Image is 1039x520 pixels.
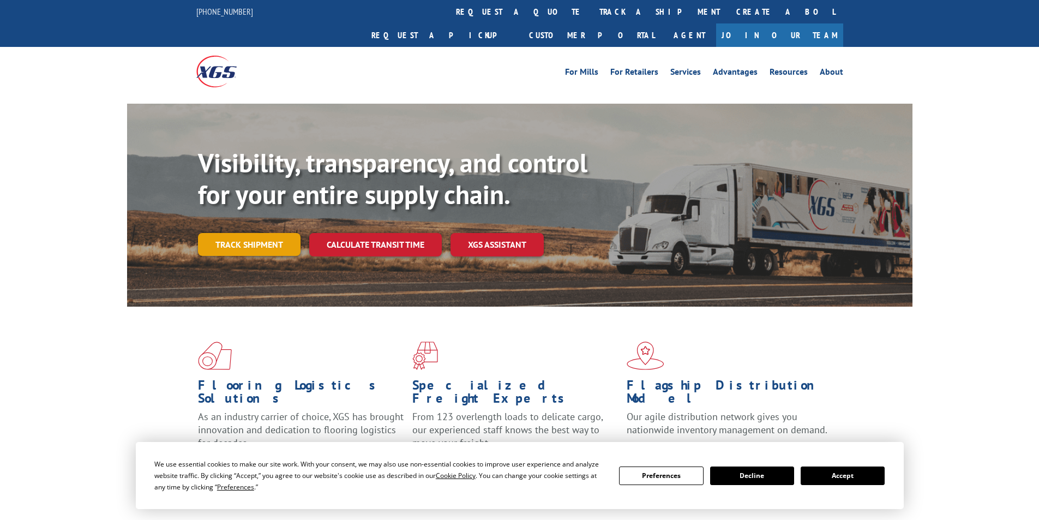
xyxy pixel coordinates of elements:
span: Preferences [217,482,254,492]
a: Customer Portal [521,23,663,47]
p: From 123 overlength loads to delicate cargo, our experienced staff knows the best way to move you... [412,410,618,459]
div: Cookie Consent Prompt [136,442,904,509]
span: Cookie Policy [436,471,476,480]
a: Request a pickup [363,23,521,47]
a: Services [670,68,701,80]
button: Preferences [619,467,703,485]
h1: Flagship Distribution Model [627,379,833,410]
img: xgs-icon-total-supply-chain-intelligence-red [198,342,232,370]
a: [PHONE_NUMBER] [196,6,253,17]
b: Visibility, transparency, and control for your entire supply chain. [198,146,587,211]
span: Our agile distribution network gives you nationwide inventory management on demand. [627,410,827,436]
h1: Specialized Freight Experts [412,379,618,410]
img: xgs-icon-flagship-distribution-model-red [627,342,664,370]
a: For Mills [565,68,598,80]
a: Resources [770,68,808,80]
a: Track shipment [198,233,301,256]
a: Calculate transit time [309,233,442,256]
a: Agent [663,23,716,47]
h1: Flooring Logistics Solutions [198,379,404,410]
a: Join Our Team [716,23,843,47]
button: Decline [710,467,794,485]
a: For Retailers [610,68,658,80]
a: About [820,68,843,80]
span: As an industry carrier of choice, XGS has brought innovation and dedication to flooring logistics... [198,410,404,449]
button: Accept [801,467,885,485]
div: We use essential cookies to make our site work. With your consent, we may also use non-essential ... [154,458,606,493]
img: xgs-icon-focused-on-flooring-red [412,342,438,370]
a: Advantages [713,68,758,80]
a: XGS ASSISTANT [451,233,544,256]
